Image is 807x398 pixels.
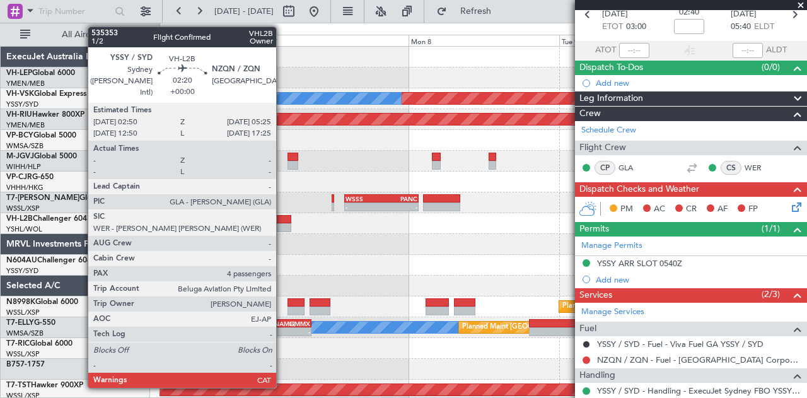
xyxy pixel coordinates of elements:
span: M-JGVJ [6,153,34,160]
span: Refresh [450,7,502,16]
a: VP-CJRG-650 [6,173,54,181]
a: B757-1757 [6,361,45,368]
a: VH-RIUHawker 800XP [6,111,84,119]
span: VH-VSK [6,90,34,98]
a: T7-RICGlobal 6000 [6,340,73,348]
div: CS [721,161,741,175]
span: Leg Information [579,91,643,106]
span: Dispatch Checks and Weather [579,182,699,197]
span: VP-BCY [6,132,33,139]
div: Sun 7 [258,35,409,46]
input: --:-- [619,43,649,58]
span: VH-LEP [6,69,32,77]
a: YSHL/WOL [6,225,42,234]
span: N8998K [6,298,35,306]
a: VH-VSKGlobal Express XRS [6,90,103,98]
a: YSSY / SYD - Fuel - Viva Fuel GA YSSY / SYD [597,339,763,349]
a: YSSY/SYD [6,100,38,109]
a: WSSL/XSP [6,308,40,317]
a: GLA [618,162,647,173]
div: Planned Maint [GEOGRAPHIC_DATA] ([GEOGRAPHIC_DATA] Intl) [462,318,673,337]
a: Manage Permits [581,240,642,252]
span: B757-1 [6,361,32,368]
a: VH-LEPGlobal 6000 [6,69,75,77]
span: CR [686,203,697,216]
a: N604AUChallenger 604 [6,257,91,264]
a: WSSL/XSP [6,204,40,213]
div: Sat 6 [107,35,258,46]
input: Trip Number [38,2,111,21]
span: N604AU [6,257,37,264]
a: YSSY / SYD - Handling - ExecuJet Sydney FBO YSSY / SYD [597,385,801,396]
div: - [381,203,417,211]
span: T7-RIC [6,340,30,348]
a: YMEN/MEB [6,79,45,88]
span: Services [579,288,612,303]
a: WMSA/SZB [6,329,44,338]
a: WER [745,162,773,173]
span: (2/3) [762,288,780,301]
span: [DATE] [731,8,757,21]
a: WSSL/XSP [6,349,40,359]
div: [DATE] [162,25,183,36]
span: VH-RIU [6,111,32,119]
div: PANC [381,195,417,202]
span: 02:40 [679,6,699,19]
a: YMEN/MEB [6,120,45,130]
div: Add new [596,78,801,88]
span: Permits [579,222,609,237]
span: VH-L2B [6,215,33,223]
div: - [244,328,277,336]
span: ELDT [754,21,774,33]
span: (1/1) [762,222,780,235]
div: Add new [596,274,801,285]
span: Flight Crew [579,141,626,155]
button: All Aircraft [14,25,137,45]
div: Mon 8 [409,35,559,46]
a: YSSY/SYD [6,266,38,276]
span: 03:00 [626,21,646,33]
div: GMMX [277,320,310,327]
span: T7-TST [6,382,31,389]
button: Refresh [431,1,506,21]
span: Fuel [579,322,596,336]
div: YSSY ARR SLOT 0540Z [597,258,682,269]
span: (0/0) [762,61,780,74]
div: - [345,203,381,211]
span: PM [620,203,633,216]
div: - [277,328,310,336]
a: WIHH/HLP [6,162,41,172]
div: WSSS [345,195,381,202]
a: VHHH/HKG [6,183,44,192]
span: T7-ELLY [6,319,34,327]
a: T7-TSTHawker 900XP [6,382,83,389]
a: N8998KGlobal 6000 [6,298,78,306]
a: T7-[PERSON_NAME]Global 7500 [6,194,122,202]
a: Manage Services [581,306,644,319]
div: CP [595,161,615,175]
div: [PERSON_NAME] [244,320,277,327]
a: M-JGVJGlobal 5000 [6,153,77,160]
span: Handling [579,368,615,383]
div: Planned Maint [GEOGRAPHIC_DATA] (Seletar) [562,297,711,316]
span: AF [717,203,728,216]
span: ALDT [766,44,787,57]
span: VP-CJR [6,173,32,181]
span: All Aircraft [33,30,133,39]
span: ETOT [602,21,623,33]
span: [DATE] - [DATE] [214,6,274,17]
span: AC [654,203,665,216]
a: VP-BCYGlobal 5000 [6,132,76,139]
a: NZQN / ZQN - Fuel - [GEOGRAPHIC_DATA] Corporate Jet Services NZQN / ZQN [597,354,801,365]
a: WMSA/SZB [6,141,44,151]
span: Dispatch To-Dos [579,61,643,75]
a: Schedule Crew [581,124,636,137]
span: 05:40 [731,21,751,33]
span: Crew [579,107,601,121]
a: VH-L2BChallenger 604 [6,215,87,223]
span: T7-[PERSON_NAME] [6,194,79,202]
div: Tue 9 [559,35,710,46]
span: [DATE] [602,8,628,21]
span: ATOT [595,44,616,57]
span: FP [748,203,758,216]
